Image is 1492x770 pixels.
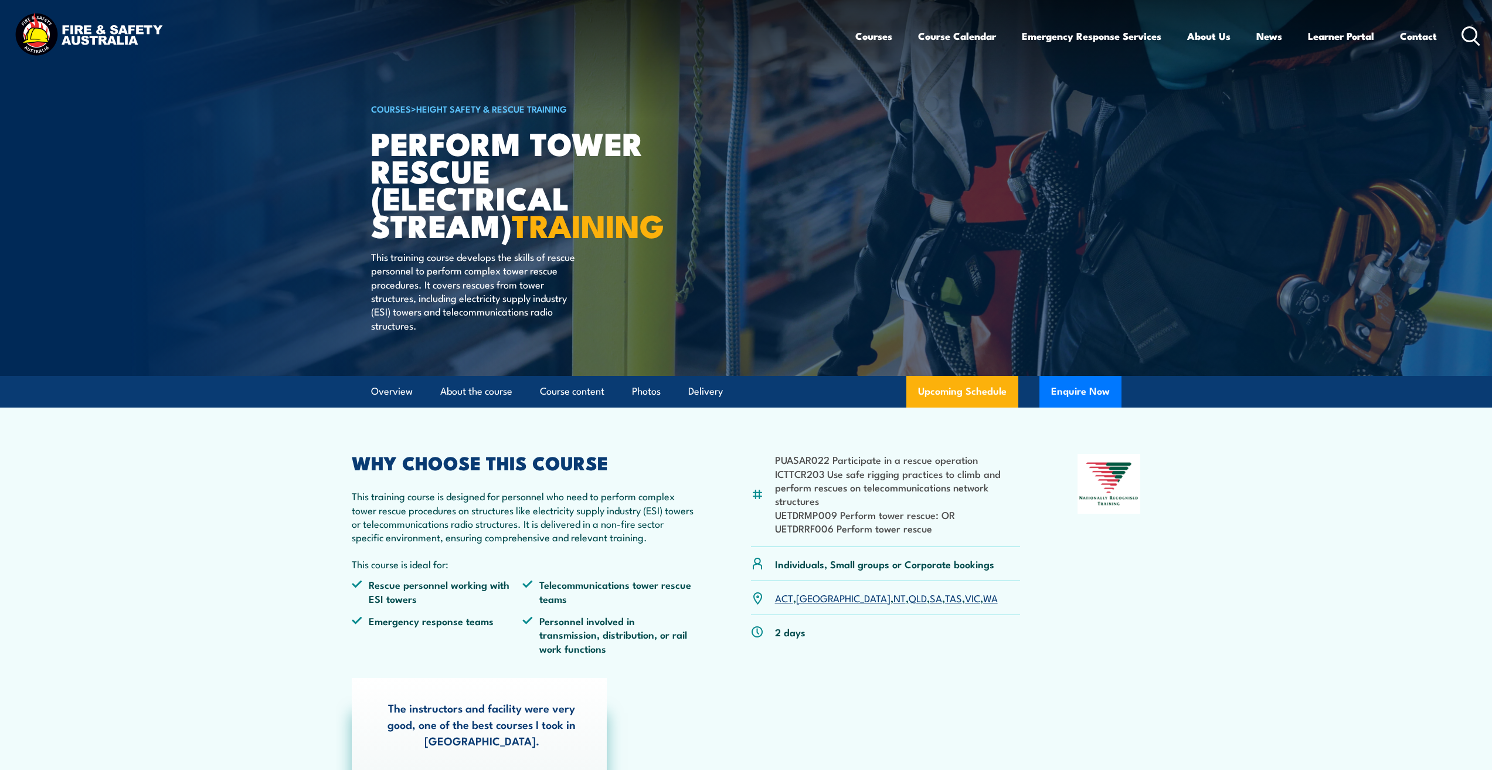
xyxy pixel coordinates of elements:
li: PUASAR022 Participate in a rescue operation [775,453,1021,466]
li: Personnel involved in transmission, distribution, or rail work functions [522,614,694,655]
a: QLD [909,591,927,605]
a: Upcoming Schedule [906,376,1018,408]
img: Nationally Recognised Training logo. [1078,454,1141,514]
a: Height Safety & Rescue Training [416,102,567,115]
li: Rescue personnel working with ESI towers [352,578,523,605]
li: Telecommunications tower rescue teams [522,578,694,605]
a: Contact [1400,21,1437,52]
h1: Perform tower rescue (Electrical Stream) [371,129,661,239]
h6: > [371,101,661,116]
a: NT [893,591,906,605]
a: Course Calendar [918,21,996,52]
a: About Us [1187,21,1231,52]
li: ICTTCR203 Use safe rigging practices to climb and perform rescues on telecommunications network s... [775,467,1021,508]
a: Course content [540,376,604,407]
a: COURSES [371,102,411,115]
button: Enquire Now [1039,376,1121,408]
p: This course is ideal for: [352,557,694,571]
strong: TRAINING [512,200,664,249]
a: ACT [775,591,793,605]
p: The instructors and facility were very good, one of the best courses I took in [GEOGRAPHIC_DATA]. [386,700,577,749]
p: , , , , , , , [775,591,998,605]
p: Individuals, Small groups or Corporate bookings [775,557,994,571]
li: Emergency response teams [352,614,523,655]
a: SA [930,591,942,605]
a: Overview [371,376,413,407]
a: TAS [945,591,962,605]
h2: WHY CHOOSE THIS COURSE [352,454,694,470]
a: Delivery [688,376,723,407]
a: WA [983,591,998,605]
li: UETDRMP009 Perform tower rescue: OR [775,508,1021,521]
a: Learner Portal [1308,21,1374,52]
a: Photos [632,376,661,407]
a: Courses [855,21,892,52]
p: 2 days [775,625,806,639]
p: This training course develops the skills of rescue personnel to perform complex tower rescue proc... [371,250,585,332]
a: [GEOGRAPHIC_DATA] [796,591,891,605]
li: UETDRRF006 Perform tower rescue [775,521,1021,535]
a: VIC [965,591,980,605]
a: News [1256,21,1282,52]
p: This training course is designed for personnel who need to perform complex tower rescue procedure... [352,489,694,544]
a: About the course [440,376,512,407]
a: Emergency Response Services [1022,21,1161,52]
